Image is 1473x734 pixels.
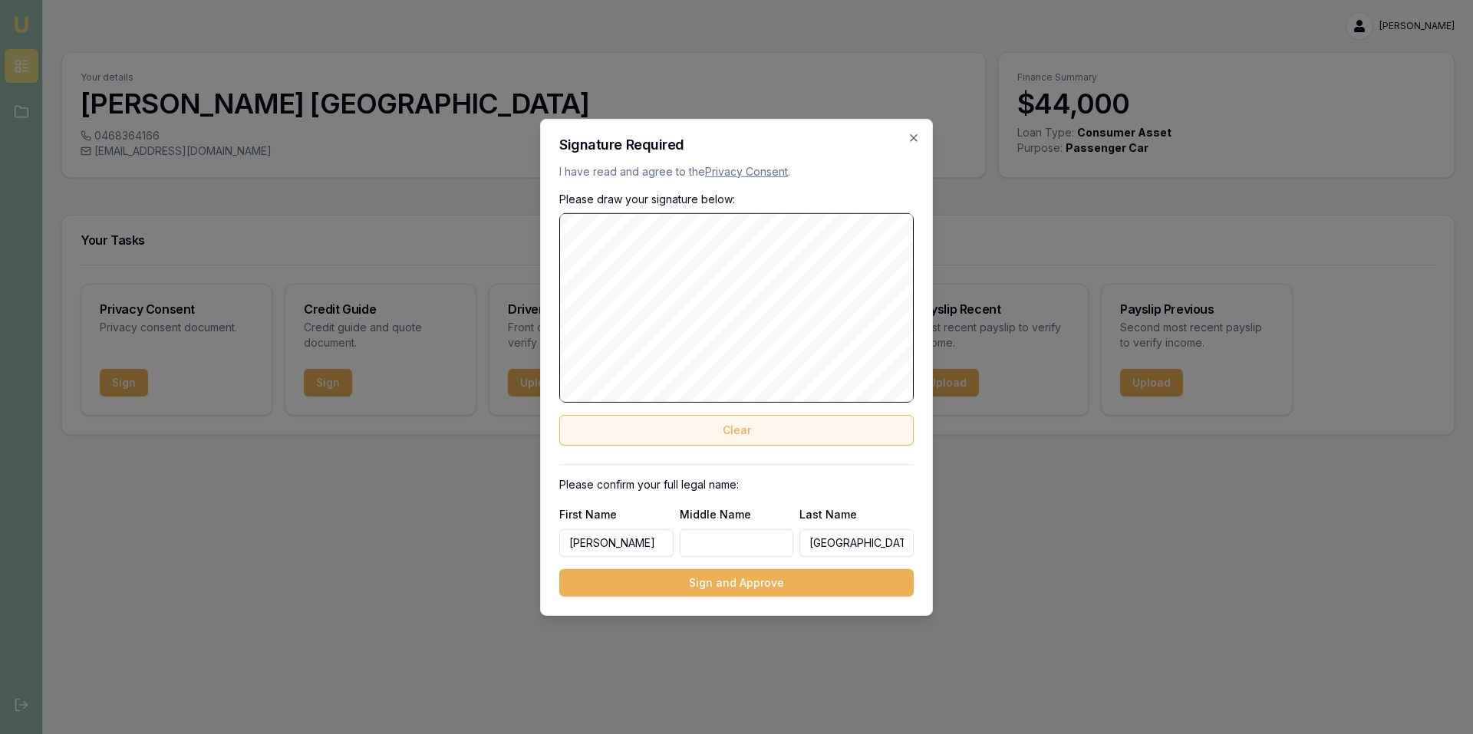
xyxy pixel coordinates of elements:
[680,508,751,521] label: Middle Name
[799,508,857,521] label: Last Name
[705,164,788,177] a: Privacy Consent
[559,163,914,179] p: I have read and agree to the .
[559,137,914,151] h2: Signature Required
[559,569,914,597] button: Sign and Approve
[559,477,914,492] p: Please confirm your full legal name:
[559,191,914,206] p: Please draw your signature below:
[559,415,914,446] button: Clear
[559,508,617,521] label: First Name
